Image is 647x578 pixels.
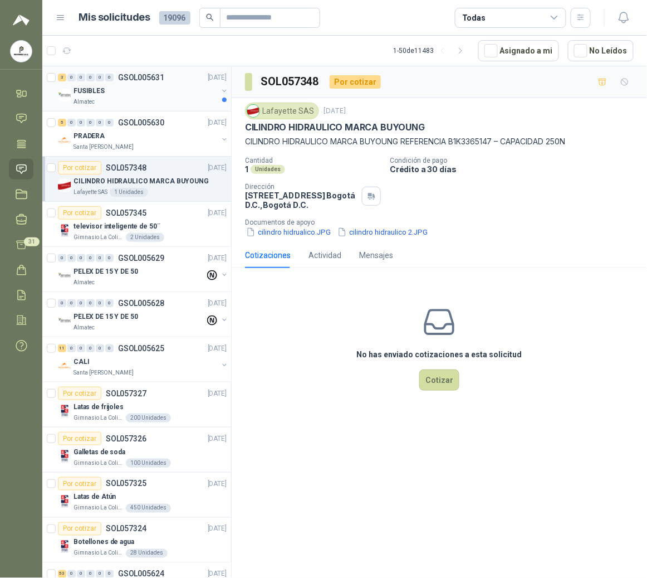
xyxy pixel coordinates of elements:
[245,164,248,174] p: 1
[208,388,227,399] p: [DATE]
[58,477,101,490] div: Por cotizar
[105,74,114,81] div: 0
[126,459,171,468] div: 100 Unidades
[245,226,332,238] button: cilindro hidrualico.JPG
[96,344,104,352] div: 0
[77,74,85,81] div: 0
[58,179,71,192] img: Company Logo
[58,254,66,262] div: 0
[58,297,229,332] a: 0 0 0 0 0 0 GSOL005628[DATE] Company LogoPELEX DE 15 Y DE 50Almatec
[77,344,85,352] div: 0
[330,75,381,89] div: Por cotizar
[67,344,76,352] div: 0
[126,233,164,242] div: 2 Unidades
[73,537,134,548] p: Botellones de agua
[42,428,231,473] a: Por cotizarSOL057326[DATE] Company LogoGalletas de sodaGimnasio La Colina100 Unidades
[105,299,114,307] div: 0
[393,42,469,60] div: 1 - 50 de 11483
[13,13,30,27] img: Logo peakr
[42,518,231,563] a: Por cotizarSOL057324[DATE] Company LogoBotellones de aguaGimnasio La Colina28 Unidades
[58,119,66,127] div: 5
[261,73,321,90] h3: SOL057348
[208,163,227,173] p: [DATE]
[58,224,71,237] img: Company Logo
[67,570,76,578] div: 0
[67,299,76,307] div: 0
[208,208,227,218] p: [DATE]
[118,254,164,262] p: GSOL005629
[208,72,227,83] p: [DATE]
[245,157,381,164] p: Cantidad
[24,237,40,246] span: 31
[73,278,95,287] p: Almatec
[118,119,164,127] p: GSOL005630
[110,188,148,197] div: 1 Unidades
[58,314,71,328] img: Company Logo
[58,342,229,377] a: 11 0 0 0 0 0 GSOL005625[DATE] Company LogoCALISanta [PERSON_NAME]
[206,13,214,21] span: search
[86,570,95,578] div: 0
[86,74,95,81] div: 0
[245,218,643,226] p: Documentos de apoyo
[96,570,104,578] div: 0
[73,312,138,322] p: PELEX DE 15 Y DE 50
[77,299,85,307] div: 0
[390,157,643,164] p: Condición de pago
[9,235,33,255] a: 31
[208,253,227,264] p: [DATE]
[58,570,66,578] div: 53
[58,206,101,220] div: Por cotizar
[245,191,357,210] p: [STREET_ADDRESS] Bogotá D.C. , Bogotá D.C.
[67,74,76,81] div: 0
[42,157,231,202] a: Por cotizarSOL057348[DATE] Company LogoCILINDRO HIDRAULICO MARCA BUYOUNGLafayette SAS1 Unidades
[58,74,66,81] div: 3
[58,344,66,352] div: 11
[73,368,134,377] p: Santa [PERSON_NAME]
[86,254,95,262] div: 0
[73,357,90,367] p: CALI
[58,161,101,174] div: Por cotizar
[86,299,95,307] div: 0
[245,103,319,119] div: Lafayette SAS
[58,251,229,287] a: 0 0 0 0 0 0 GSOL005629[DATE] Company LogoPELEX DE 15 Y DE 50Almatec
[73,266,138,277] p: PELEX DE 15 Y DE 50
[105,344,114,352] div: 0
[73,131,105,142] p: PRADERA
[79,9,150,26] h1: Mis solicitudes
[67,119,76,127] div: 0
[42,382,231,428] a: Por cotizarSOL057327[DATE] Company LogoLatas de frijolesGimnasio La Colina200 Unidades
[105,570,114,578] div: 0
[118,74,164,81] p: GSOL005631
[419,370,459,391] button: Cotizar
[58,269,71,283] img: Company Logo
[126,549,168,558] div: 28 Unidades
[73,221,160,232] p: televisor inteligente de 50¨
[208,298,227,309] p: [DATE]
[73,549,124,558] p: Gimnasio La Colina
[357,348,522,361] h3: No has enviado cotizaciones a esta solicitud
[73,492,116,503] p: Latas de Atún
[245,249,291,261] div: Cotizaciones
[77,570,85,578] div: 0
[58,540,71,553] img: Company Logo
[58,71,229,106] a: 3 0 0 0 0 0 GSOL005631[DATE] Company LogoFUSIBLESAlmatec
[106,164,146,172] p: SOL057348
[105,254,114,262] div: 0
[42,202,231,247] a: Por cotizarSOL057345[DATE] Company Logotelevisor inteligente de 50¨Gimnasio La Colina2 Unidades
[96,254,104,262] div: 0
[359,249,393,261] div: Mensajes
[118,344,164,352] p: GSOL005625
[42,473,231,518] a: Por cotizarSOL057325[DATE] Company LogoLatas de AtúnGimnasio La Colina450 Unidades
[86,344,95,352] div: 0
[73,143,134,152] p: Santa [PERSON_NAME]
[73,459,124,468] p: Gimnasio La Colina
[73,447,125,458] p: Galletas de soda
[245,183,357,191] p: Dirección
[58,522,101,536] div: Por cotizar
[58,450,71,463] img: Company Logo
[73,233,124,242] p: Gimnasio La Colina
[96,299,104,307] div: 0
[126,414,171,422] div: 200 Unidades
[478,40,559,61] button: Asignado a mi
[73,98,95,106] p: Almatec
